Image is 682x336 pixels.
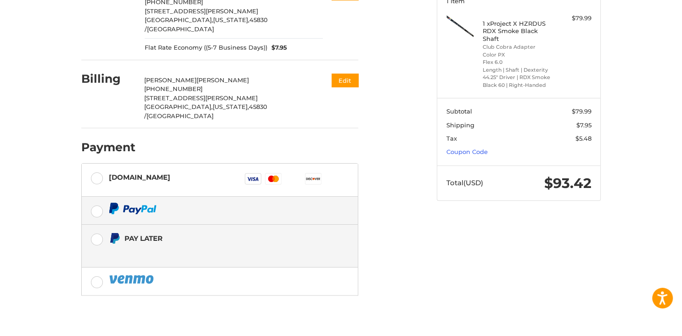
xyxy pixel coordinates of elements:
div: $79.99 [555,14,592,23]
iframe: PayPal-paypal [81,307,358,332]
span: [GEOGRAPHIC_DATA] [147,112,214,120]
span: 45830 / [145,16,268,33]
a: Coupon Code [446,148,488,155]
li: Length | Shaft | Dexterity 44.25" Driver | RDX Smoke Black 60 | Right-Handed [483,66,553,89]
button: Edit [332,74,358,87]
span: [STREET_ADDRESS][PERSON_NAME] [144,94,258,102]
h2: Payment [81,140,135,154]
span: $7.95 [576,121,592,129]
span: Subtotal [446,108,472,115]
span: 45830 / [144,103,267,120]
span: [GEOGRAPHIC_DATA] [147,25,214,33]
div: [DOMAIN_NAME] [109,170,170,185]
span: [PERSON_NAME] [197,76,249,84]
span: $5.48 [575,135,592,142]
li: Flex 6.0 [483,58,553,66]
span: [STREET_ADDRESS][PERSON_NAME] [145,7,258,15]
iframe: PayPal Message 1 [109,248,301,256]
img: PayPal icon [109,203,157,214]
img: PayPal icon [109,273,156,285]
span: Tax [446,135,457,142]
span: $79.99 [572,108,592,115]
li: Color PX [483,51,553,59]
span: [PHONE_NUMBER] [144,85,203,92]
span: $93.42 [544,175,592,192]
span: [US_STATE], [213,103,249,110]
span: Flat Rate Economy ((5-7 Business Days)) [145,43,267,52]
h4: 1 x Project X HZRDUS RDX Smoke Black Shaft [483,20,553,42]
h2: Billing [81,72,135,86]
span: [GEOGRAPHIC_DATA], [144,103,213,110]
span: Shipping [446,121,474,129]
img: Pay Later icon [109,233,120,244]
span: [PERSON_NAME] [144,76,197,84]
span: Total (USD) [446,178,483,187]
span: $7.95 [267,43,287,52]
span: [GEOGRAPHIC_DATA], [145,16,213,23]
div: Pay Later [124,231,300,246]
span: [US_STATE], [213,16,249,23]
li: Club Cobra Adapter [483,43,553,51]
